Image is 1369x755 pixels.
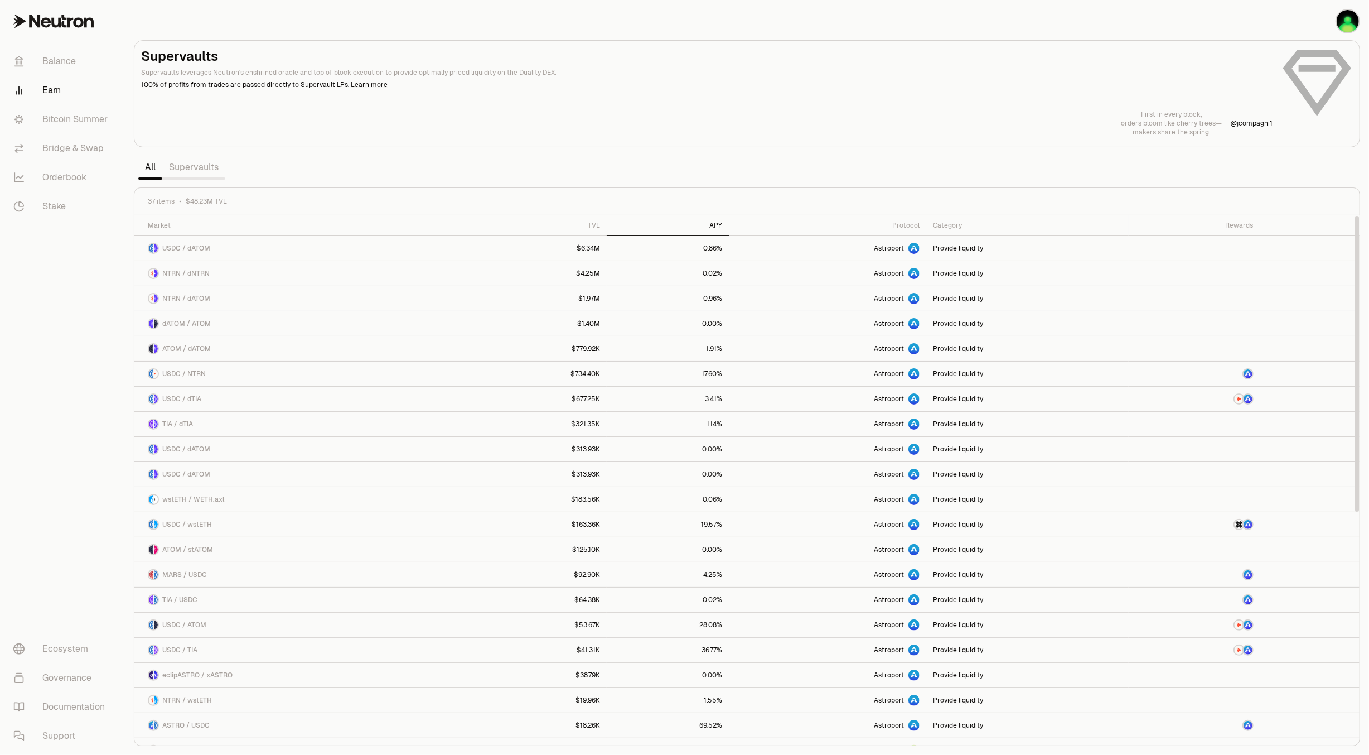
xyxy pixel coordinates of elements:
a: ASTRO Logo [1129,362,1260,386]
a: $313.93K [468,437,607,461]
img: USDC Logo [154,721,158,730]
span: eclipASTRO / xASTRO [162,671,233,680]
img: NTRN Logo [1235,395,1244,403]
img: ATOM Logo [154,319,158,328]
a: 3.41% [607,387,729,411]
a: 28.08% [607,613,729,637]
div: Market [148,221,462,230]
a: 1.55% [607,688,729,713]
a: Provide liquidity [926,311,1129,336]
a: USDC LogowstETH LogoUSDC / wstETH [134,512,468,537]
a: Astroport [729,613,926,637]
a: $41.31K [468,638,607,662]
span: Astroport [874,595,904,604]
a: Astroport [729,362,926,386]
a: $38.79K [468,663,607,687]
span: NTRN / wstETH [162,696,212,705]
a: $92.90K [468,562,607,587]
a: Provide liquidity [926,387,1129,411]
span: Astroport [874,244,904,253]
a: $779.92K [468,336,607,361]
img: ASTRO Logo [1244,570,1252,579]
a: Astroport [729,336,926,361]
span: TIA / dTIA [162,420,193,429]
img: 1 antonius [1337,10,1359,32]
a: USDC LogodTIA LogoUSDC / dTIA [134,387,468,411]
img: USDC Logo [149,621,153,629]
a: @jcompagni1 [1231,119,1273,128]
span: USDC / ATOM [162,621,206,629]
a: 0.86% [607,236,729,261]
img: dNTRN Logo [154,269,158,278]
img: AXL Logo [1235,520,1244,529]
a: 4.25% [607,562,729,587]
a: Provide liquidity [926,362,1129,386]
a: eclipASTRO LogoxASTRO LogoeclipASTRO / xASTRO [134,663,468,687]
span: Astroport [874,369,904,378]
a: Provide liquidity [926,613,1129,637]
a: Governance [4,663,120,693]
a: $183.56K [468,487,607,512]
a: $1.97M [468,286,607,311]
a: 0.00% [607,663,729,687]
img: ASTRO Logo [1244,520,1252,529]
a: dATOM LogoATOM LogodATOM / ATOM [134,311,468,336]
span: Astroport [874,495,904,504]
a: ATOM LogodATOM LogoATOM / dATOM [134,336,468,361]
a: Documentation [4,693,120,722]
span: NTRN / dATOM [162,294,210,303]
a: Supervaults [162,156,225,179]
a: $19.96K [468,688,607,713]
span: Astroport [874,344,904,353]
a: ASTRO Logo [1129,588,1260,612]
img: MARS Logo [149,570,153,579]
img: dATOM Logo [154,445,158,454]
img: NTRN Logo [149,696,153,705]
a: Provide liquidity [926,663,1129,687]
a: $4.25M [468,261,607,286]
a: 0.00% [607,437,729,461]
a: Astroport [729,261,926,286]
span: $48.23M TVL [186,197,227,206]
a: Balance [4,47,120,76]
a: NTRN LogowstETH LogoNTRN / wstETH [134,688,468,713]
a: USDC LogodATOM LogoUSDC / dATOM [134,236,468,261]
a: Support [4,722,120,751]
a: Provide liquidity [926,688,1129,713]
a: Astroport [729,437,926,461]
span: Astroport [874,570,904,579]
a: NTRN LogoASTRO Logo [1129,613,1260,637]
a: $163.36K [468,512,607,537]
span: Astroport [874,395,904,403]
img: ASTRO Logo [149,721,153,730]
img: wstETH Logo [154,696,158,705]
span: wstETH / WETH.axl [162,495,224,504]
img: dTIA Logo [154,395,158,403]
span: Astroport [874,721,904,730]
p: orders bloom like cherry trees— [1121,119,1222,128]
img: USDC Logo [149,369,153,378]
span: NTRN / dNTRN [162,269,210,278]
a: Astroport [729,487,926,512]
span: TIA / USDC [162,595,197,604]
a: Provide liquidity [926,588,1129,612]
a: NTRN LogodATOM LogoNTRN / dATOM [134,286,468,311]
a: $18.26K [468,713,607,738]
a: USDC LogoTIA LogoUSDC / TIA [134,638,468,662]
img: USDC Logo [149,395,153,403]
a: AXL LogoASTRO Logo [1129,512,1260,537]
span: USDC / TIA [162,646,197,655]
p: Supervaults leverages Neutron's enshrined oracle and top of block execution to provide optimally ... [141,68,1273,78]
span: ASTRO / USDC [162,721,210,730]
img: TIA Logo [154,646,158,655]
img: dATOM Logo [154,470,158,479]
span: Astroport [874,269,904,278]
img: stATOM Logo [154,545,158,554]
a: Astroport [729,588,926,612]
img: wstETH Logo [149,495,153,504]
h2: Supervaults [141,47,1273,65]
span: Astroport [874,545,904,554]
img: WETH.axl Logo [154,495,158,504]
a: Provide liquidity [926,336,1129,361]
img: USDC Logo [154,570,158,579]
